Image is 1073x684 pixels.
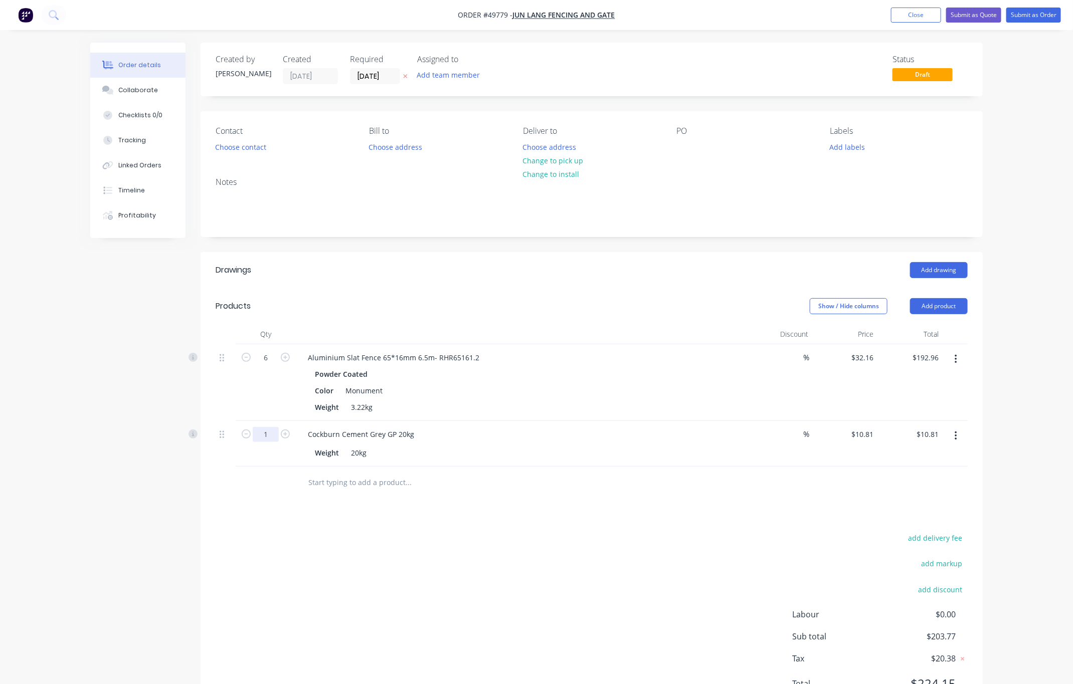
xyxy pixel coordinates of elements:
[792,630,881,642] span: Sub total
[210,140,272,153] button: Choose contact
[236,324,296,344] div: Qty
[350,55,405,64] div: Required
[216,177,968,187] div: Notes
[90,128,186,153] button: Tracking
[881,652,956,664] span: $20.38
[18,8,33,23] img: Factory
[283,55,338,64] div: Created
[881,630,956,642] span: $203.77
[364,140,428,153] button: Choose address
[369,126,506,136] div: Bill to
[216,264,251,276] div: Drawings
[412,68,485,82] button: Add team member
[513,11,615,20] a: Jun Lang Fencing and Gate
[910,262,968,278] button: Add drawing
[216,300,251,312] div: Products
[118,186,145,195] div: Timeline
[792,608,881,620] span: Labour
[118,61,161,70] div: Order details
[300,427,422,441] div: Cockburn Cement Grey GP 20kg
[118,136,146,145] div: Tracking
[946,8,1001,23] button: Submit as Quote
[458,11,513,20] span: Order #49779 -
[891,8,941,23] button: Close
[311,383,337,398] div: Color
[892,55,968,64] div: Status
[341,383,387,398] div: Monument
[315,367,372,381] div: Powder Coated
[90,203,186,228] button: Profitability
[90,78,186,103] button: Collaborate
[417,68,485,82] button: Add team member
[300,350,487,365] div: Aluminium Slat Fence 65*16mm 6.5m- RHR65161.2
[517,167,585,181] button: Change to install
[812,324,877,344] div: Price
[118,86,158,95] div: Collaborate
[803,352,809,363] span: %
[90,153,186,178] button: Linked Orders
[881,608,956,620] span: $0.00
[913,582,968,596] button: add discount
[311,400,343,414] div: Weight
[216,126,353,136] div: Contact
[1006,8,1061,23] button: Submit as Order
[347,445,371,460] div: 20kg
[517,140,582,153] button: Choose address
[118,161,161,170] div: Linked Orders
[810,298,887,314] button: Show / Hide columns
[90,103,186,128] button: Checklists 0/0
[118,211,156,220] div: Profitability
[216,68,271,79] div: [PERSON_NAME]
[676,126,814,136] div: PO
[523,126,660,136] div: Deliver to
[90,178,186,203] button: Timeline
[311,445,343,460] div: Weight
[830,126,968,136] div: Labels
[910,298,968,314] button: Add product
[916,557,968,570] button: add markup
[216,55,271,64] div: Created by
[308,473,508,493] input: Start typing to add a product...
[517,154,589,167] button: Change to pick up
[892,68,953,81] span: Draft
[417,55,517,64] div: Assigned to
[903,531,968,545] button: add delivery fee
[877,324,943,344] div: Total
[347,400,377,414] div: 3.22kg
[792,652,881,664] span: Tax
[118,111,162,120] div: Checklists 0/0
[803,428,809,440] span: %
[90,53,186,78] button: Order details
[824,140,870,153] button: Add labels
[747,324,812,344] div: Discount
